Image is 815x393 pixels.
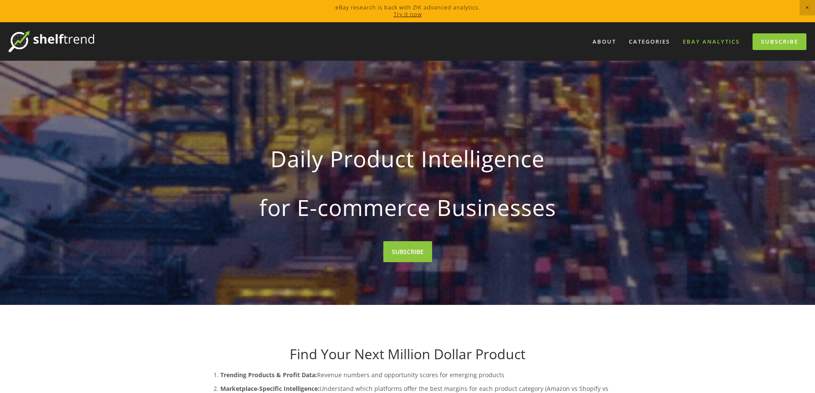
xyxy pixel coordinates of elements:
a: eBay Analytics [677,35,745,49]
a: Subscribe [753,33,806,50]
img: ShelfTrend [9,31,94,52]
strong: Trending Products & Profit Data: [220,371,317,379]
strong: Marketplace-Specific Intelligence: [220,384,320,393]
a: Try it now [394,10,422,18]
a: SUBSCRIBE [383,241,432,262]
a: About [587,35,622,49]
p: Revenue numbers and opportunity scores for emerging products [220,369,612,380]
strong: for E-commerce Businesses [217,187,599,228]
h1: Find Your Next Million Dollar Product [203,346,612,362]
div: Categories [623,35,676,49]
strong: Daily Product Intelligence [217,139,599,179]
